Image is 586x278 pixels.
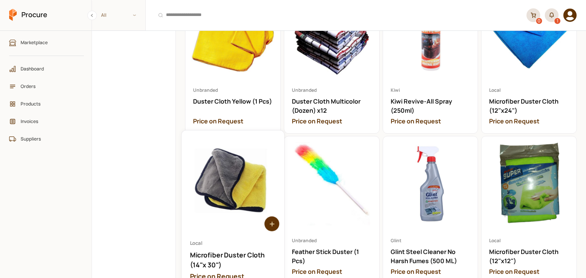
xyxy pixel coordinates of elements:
span: Products [21,100,78,107]
a: Dashboard [5,62,88,76]
button: 1 [545,8,559,22]
a: Suppliers [5,132,88,146]
a: Orders [5,79,88,94]
div: 0 [536,18,542,24]
span: Procure [21,10,47,19]
span: Orders [21,83,78,90]
div: 1 [554,18,560,24]
span: Dashboard [21,65,78,72]
a: Procure [9,9,47,22]
a: Products [5,97,88,111]
span: Invoices [21,118,78,125]
a: Invoices [5,114,88,129]
a: 0 [526,8,540,22]
span: All [101,11,106,19]
span: Marketplace [21,39,78,46]
span: All [92,9,145,21]
a: Marketplace [5,35,88,50]
input: Products and Orders [150,6,522,25]
span: Suppliers [21,135,78,142]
